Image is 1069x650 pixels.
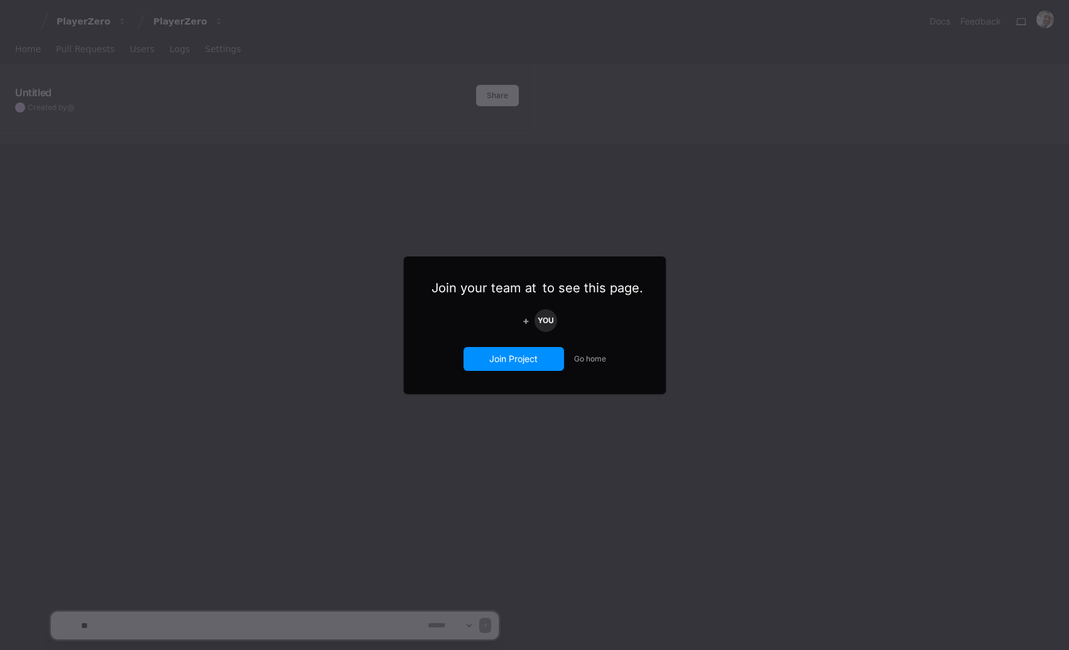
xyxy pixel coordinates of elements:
[1036,11,1054,28] img: avatar
[534,309,557,332] p: You
[130,45,155,53] span: Users
[15,45,41,53] span: Home
[431,280,536,295] span: Join your team at
[960,15,1001,28] button: Feedback
[574,354,606,364] button: Go home
[543,280,643,295] span: to see this page.
[464,347,564,371] button: Join Project
[205,45,241,53] span: Settings
[523,313,529,328] div: +
[57,15,111,28] div: PlayerZero
[130,35,155,64] a: Users
[15,85,52,100] h1: Untitled
[52,10,132,33] button: PlayerZero
[28,102,75,113] span: Created by
[15,35,41,64] a: Home
[205,35,241,64] a: Settings
[476,85,519,106] button: Share
[153,15,207,28] div: PlayerZero
[67,102,75,112] span: @
[56,45,114,53] span: Pull Requests
[148,10,229,33] button: PlayerZero
[930,15,950,28] a: Docs
[170,45,190,53] span: Logs
[170,35,190,64] a: Logs
[56,35,114,64] a: Pull Requests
